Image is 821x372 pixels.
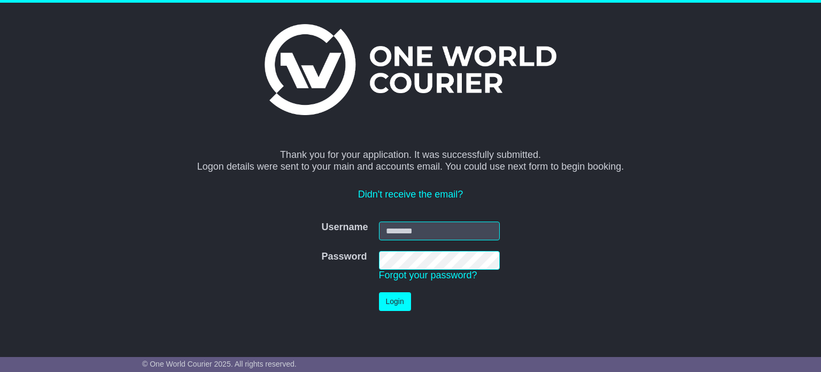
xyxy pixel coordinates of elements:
span: © One World Courier 2025. All rights reserved. [142,360,297,368]
a: Didn't receive the email? [358,189,463,200]
img: One World [265,24,556,115]
button: Login [379,292,411,311]
label: Password [321,251,367,263]
a: Forgot your password? [379,270,477,280]
label: Username [321,222,368,233]
span: Thank you for your application. It was successfully submitted. Logon details were sent to your ma... [197,149,624,172]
